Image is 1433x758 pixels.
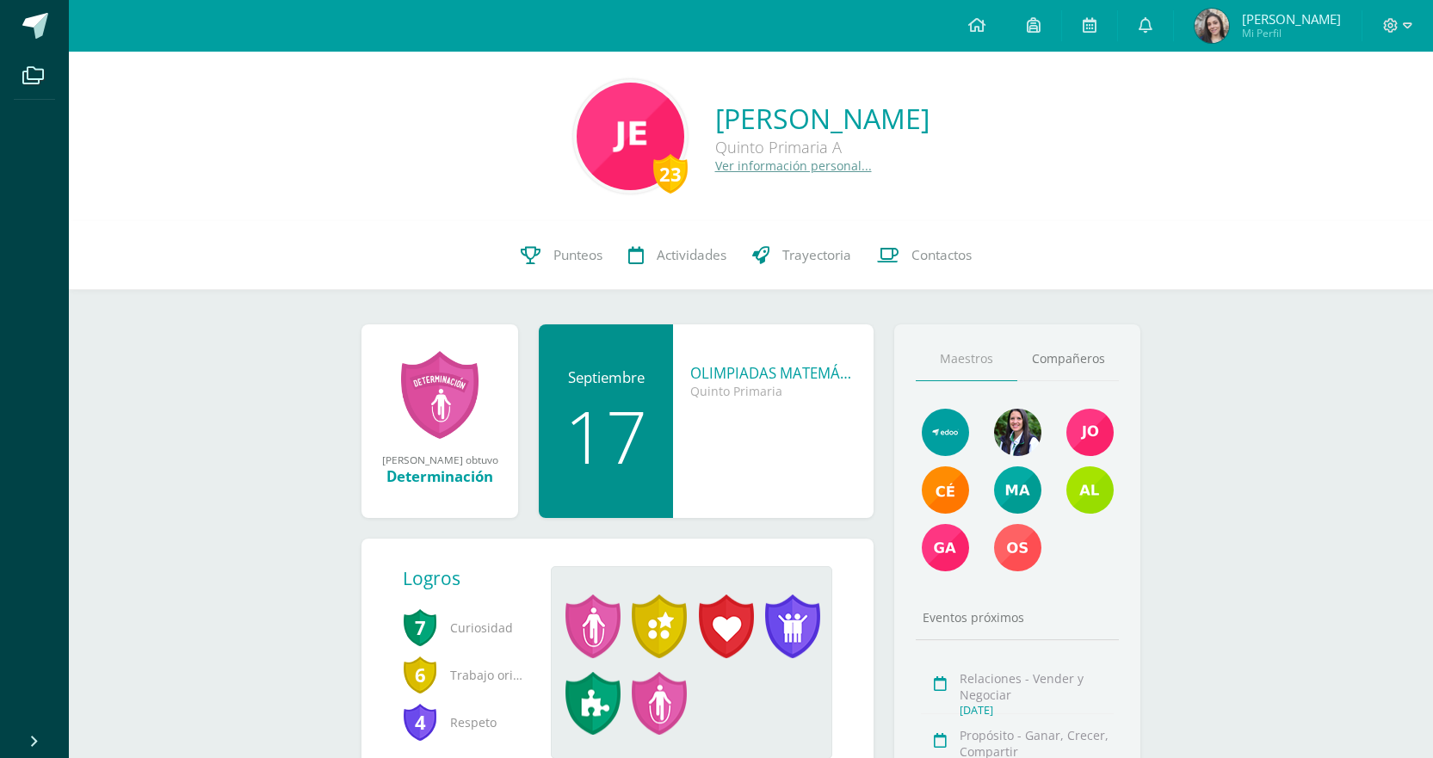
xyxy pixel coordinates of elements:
[403,655,437,694] span: 6
[1242,26,1341,40] span: Mi Perfil
[403,607,437,647] span: 7
[960,670,1114,703] div: Relaciones - Vender y Negociar
[690,383,856,399] div: Quinto Primaria
[553,246,602,264] span: Punteos
[739,221,864,290] a: Trayectoria
[715,137,930,157] div: Quinto Primaria A
[960,703,1114,718] div: [DATE]
[556,367,656,387] div: Septiembre
[657,246,726,264] span: Actividades
[403,699,523,746] span: Respeto
[1066,409,1114,456] img: da6272e57f3de7119ddcbb64cb0effc0.png
[577,83,684,190] img: d8006e2c4f5ccf2dbd131962c30ca7ab.png
[556,400,656,472] div: 17
[1242,10,1341,28] span: [PERSON_NAME]
[403,566,537,590] div: Logros
[1017,337,1119,381] a: Compañeros
[715,100,930,137] a: [PERSON_NAME]
[379,466,501,486] div: Determinación
[403,702,437,742] span: 4
[715,157,872,174] a: Ver información personal...
[864,221,985,290] a: Contactos
[911,246,972,264] span: Contactos
[922,409,969,456] img: e13555400e539d49a325e37c8b84e82e.png
[508,221,615,290] a: Punteos
[994,466,1041,514] img: dae3cb812d744fd44f71dc38f1de8a02.png
[922,524,969,571] img: 70cc21b8d61c418a4b6ede52432d9ed3.png
[916,609,1119,626] div: Eventos próximos
[994,524,1041,571] img: ee938a28e177a3a54d4141a9d3cbdf0a.png
[916,337,1017,381] a: Maestros
[653,154,688,194] div: 23
[690,363,856,383] div: OLIMPIADAS MATEMÁTICAS - Segunda Ronda
[403,651,523,699] span: Trabajo original
[615,221,739,290] a: Actividades
[1066,466,1114,514] img: a5b319908f6460bee3aa1a56645396b9.png
[1195,9,1229,43] img: 3b94a5650caca40d621357e29d6293ba.png
[379,453,501,466] div: [PERSON_NAME] obtuvo
[994,409,1041,456] img: 8ef08b6ac3b6f0f44f195b2b5e7ed773.png
[922,466,969,514] img: 9fe7580334846c559dff5945f0b8902e.png
[782,246,851,264] span: Trayectoria
[403,604,523,651] span: Curiosidad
